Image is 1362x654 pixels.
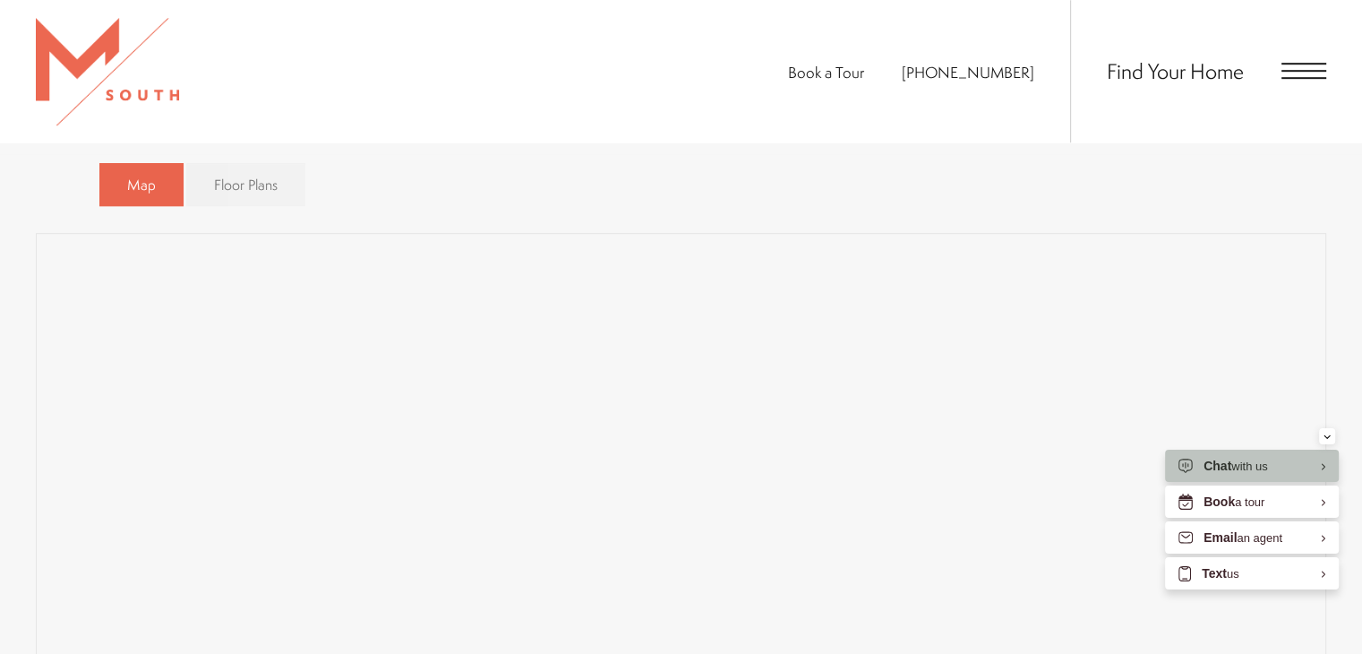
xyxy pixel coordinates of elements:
span: Map [127,175,156,195]
button: Open Menu [1281,63,1326,79]
a: Find Your Home [1107,56,1244,85]
span: Floor Plans [214,175,278,195]
img: MSouth [36,18,179,125]
a: Book a Tour [788,62,864,82]
span: [PHONE_NUMBER] [902,62,1034,82]
a: Call Us at 813-570-8014 [902,62,1034,82]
